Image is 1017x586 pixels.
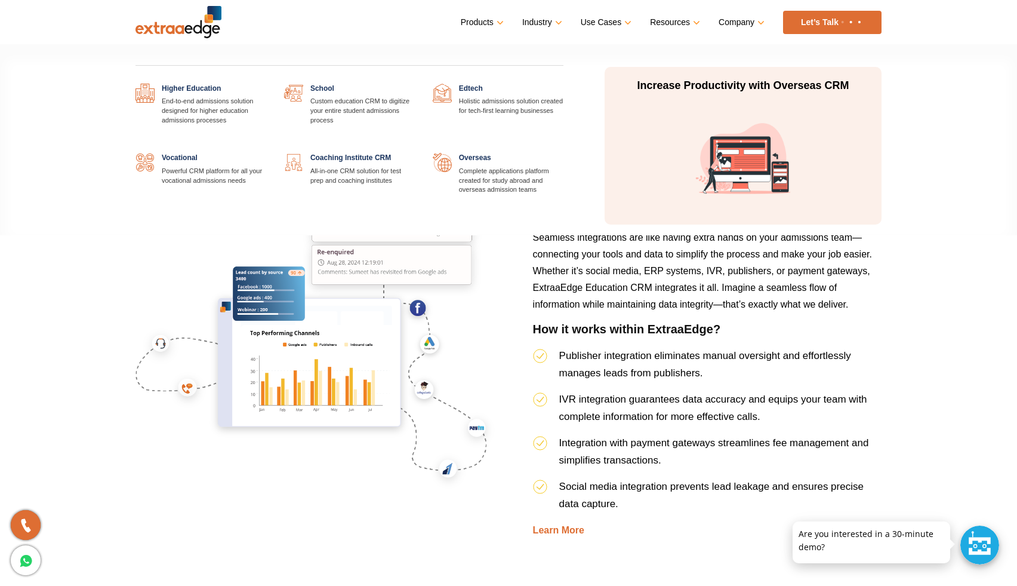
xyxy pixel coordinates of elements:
[783,11,882,34] a: Let’s Talk
[960,526,999,564] div: Chat
[631,79,855,93] p: Increase Productivity with Overseas CRM
[533,525,584,535] a: Learn More
[533,322,882,347] h4: How it works within ExtraaEdge?
[135,195,500,494] img: seamless-integrations-in-education-crm
[559,350,851,379] span: Publisher integration eliminates manual oversight and effortlessly manages leads from publishers.
[719,14,762,31] a: Company
[581,14,629,31] a: Use Cases
[461,14,501,31] a: Products
[650,14,698,31] a: Resources
[559,481,864,510] span: Social media integration prevents lead leakage and ensures precise data capture.
[522,14,560,31] a: Industry
[559,437,869,466] span: Integration with payment gateways streamlines fee management and simplifies transactions.
[533,232,872,309] span: Seamless integrations are like having extra hands on your admissions team—connecting your tools a...
[559,394,867,422] span: IVR integration guarantees data accuracy and equips your team with complete information for more ...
